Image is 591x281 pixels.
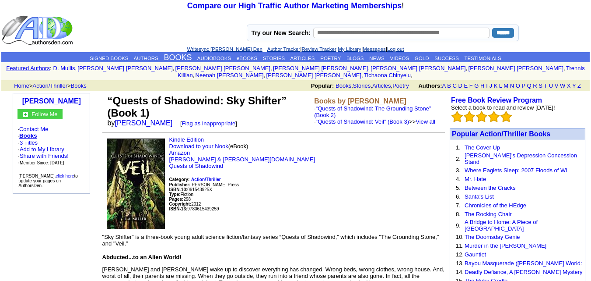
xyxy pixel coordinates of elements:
[372,82,391,89] a: Articles
[456,185,461,191] font: 5.
[314,105,435,125] font: ·
[465,251,486,258] a: Gauntlet
[23,112,28,117] img: gc.jpg
[174,66,175,71] font: i
[338,46,361,52] a: My Library
[187,46,262,52] a: Writesync [PERSON_NAME] Den
[387,46,404,52] a: Log out
[469,65,563,71] a: [PERSON_NAME] [PERSON_NAME]
[169,177,190,182] b: Category:
[267,46,300,52] a: Author Tracker
[456,156,461,162] font: 2.
[18,146,69,166] font: · · ·
[465,202,526,209] a: Chronicles of the HEdge
[31,110,57,117] a: Follow Me
[191,177,221,182] b: Action/Thriller
[464,56,501,61] a: TESTIMONIALS
[273,65,368,71] a: [PERSON_NAME] [PERSON_NAME]
[521,82,525,89] a: P
[442,82,446,89] a: A
[527,82,531,89] a: Q
[20,139,38,146] a: 3 Titles
[290,56,315,61] a: ARTICLES
[187,46,404,52] font: | | | |
[494,82,498,89] a: K
[555,82,559,89] a: V
[169,136,315,169] font: (eBook)
[53,65,75,71] a: D. Mullis
[476,111,487,122] img: bigemptystars.png
[500,111,512,122] img: bigemptystars.png
[169,182,191,187] b: Publisher:
[467,66,468,71] font: i
[14,82,29,89] a: Home
[465,185,515,191] a: Between the Cracks
[314,97,406,105] b: Books by [PERSON_NAME]
[169,187,188,192] b: ISBN-10:
[263,56,285,61] a: STORIES
[413,73,413,78] font: i
[252,29,311,36] label: Try our New Search:
[488,111,500,122] img: bigemptystars.png
[169,197,191,202] font: 298
[316,118,409,125] a: “Quests of Shadowind: Veil” (Book 3)
[22,97,81,105] a: [PERSON_NAME]
[197,56,231,61] a: AUDIOBOOKS
[451,111,463,122] img: bigemptystars.png
[18,174,78,188] font: [PERSON_NAME], to update your pages on AuthorsDen.
[169,149,190,156] a: Amazon
[169,206,219,211] font: 9780615439259
[272,66,273,71] font: i
[53,65,585,78] font: , , , , , , , , , ,
[311,82,334,89] b: Popular:
[115,119,173,127] a: [PERSON_NAME]
[364,72,411,78] a: Tichaona Chinyelu
[533,82,537,89] a: R
[456,251,464,258] font: 12.
[465,211,512,217] a: The Rocking Chair
[572,82,576,89] a: Y
[499,82,502,89] a: L
[237,56,257,61] a: eBOOKS
[465,176,486,182] a: Mr. Hate
[169,163,224,169] a: Quests of Shadowind
[456,193,461,200] font: 6.
[1,15,75,46] img: logo_ad.gif
[474,82,479,89] a: G
[11,82,87,89] font: > >
[33,82,67,89] a: Action/Thriller
[465,193,494,200] a: Santa's List
[56,174,74,178] a: click here
[465,269,582,275] a: Deadly Defiance, A [PERSON_NAME] Mystery
[451,104,555,111] font: Select a book to read and review [DATE]!
[464,111,475,122] img: bigemptystars.png
[169,197,184,202] b: Pages:
[390,56,409,61] a: VIDEOS
[516,82,520,89] a: O
[456,242,464,249] font: 11.
[371,65,465,71] a: [PERSON_NAME] [PERSON_NAME]
[544,82,547,89] a: T
[169,156,315,163] a: [PERSON_NAME] & [PERSON_NAME][DOMAIN_NAME]
[456,260,464,267] font: 13.
[480,82,484,89] a: H
[187,1,402,10] a: Compare our High Traffic Author Marketing Memberships
[465,219,538,232] a: A Bridge to Home: A Piece of [GEOGRAPHIC_DATA]
[169,192,181,197] b: Type:
[102,254,182,260] b: Abducted...to an Alien World!
[456,234,464,240] font: 10.
[452,82,456,89] a: C
[90,56,128,61] a: SIGNED BOOKS
[415,56,429,61] a: GOLD
[486,82,488,89] a: I
[302,46,336,52] a: Review Tracker
[465,144,500,151] a: The Cover Up
[169,136,204,143] a: Kindle Edition
[456,202,461,209] font: 7.
[456,167,461,174] font: 3.
[20,146,64,153] a: Add to My Library
[451,96,542,104] a: Free Book Review Program
[560,82,565,89] a: W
